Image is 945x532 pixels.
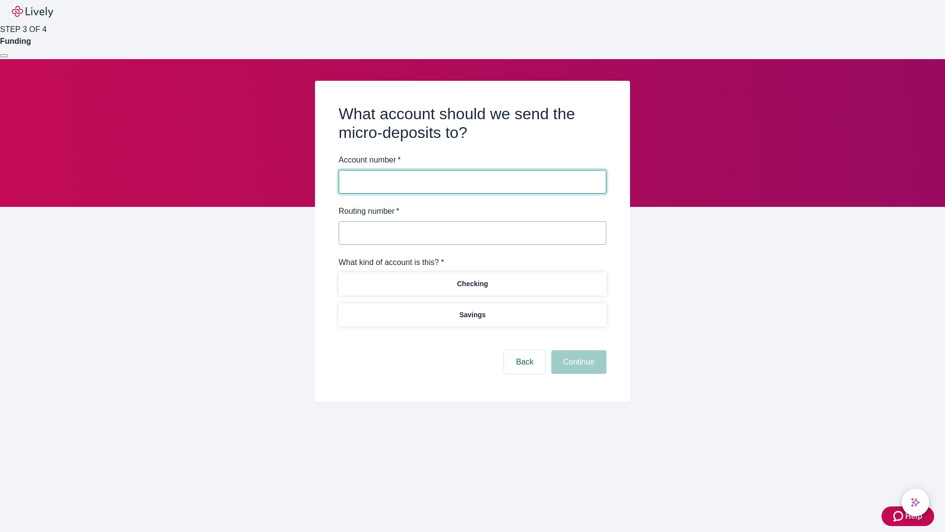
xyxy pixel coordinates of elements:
[902,489,929,516] button: chat
[339,272,606,296] button: Checking
[457,279,488,289] p: Checking
[339,104,606,142] h2: What account should we send the micro-deposits to?
[12,6,53,18] img: Lively
[905,510,922,522] span: Help
[339,303,606,327] button: Savings
[339,205,399,217] label: Routing number
[339,257,444,268] label: What kind of account is this? *
[504,350,545,374] button: Back
[893,510,905,522] svg: Zendesk support icon
[911,498,920,507] svg: Lively AI Assistant
[459,310,486,320] p: Savings
[882,506,934,526] button: Zendesk support iconHelp
[339,154,401,166] label: Account number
